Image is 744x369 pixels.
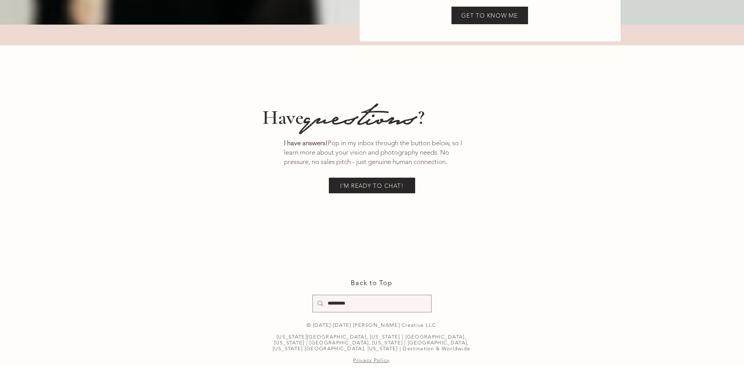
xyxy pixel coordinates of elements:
[451,7,528,24] a: GET TO KNOW ME
[418,105,425,130] span: ?
[461,12,518,19] span: GET TO KNOW ME
[328,295,415,312] input: Search...
[284,139,328,147] span: I have answers!
[353,357,389,363] a: Privacy Policy
[351,279,393,287] a: Back to Top
[262,105,304,130] span: Have
[304,93,418,134] span: questions
[273,334,471,351] span: [US_STATE][GEOGRAPHIC_DATA], [US_STATE] | [GEOGRAPHIC_DATA], [US_STATE] | [GEOGRAPHIC_DATA], [US_...
[329,178,415,193] a: I'M READY TO CHAT!
[307,322,436,328] span: © [DATE]-[DATE] [PERSON_NAME] Creative LLC
[340,182,404,189] span: I'M READY TO CHAT!
[284,139,462,166] span: Pop in my inbox through the button below, so I learn more about your vision and photography needs...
